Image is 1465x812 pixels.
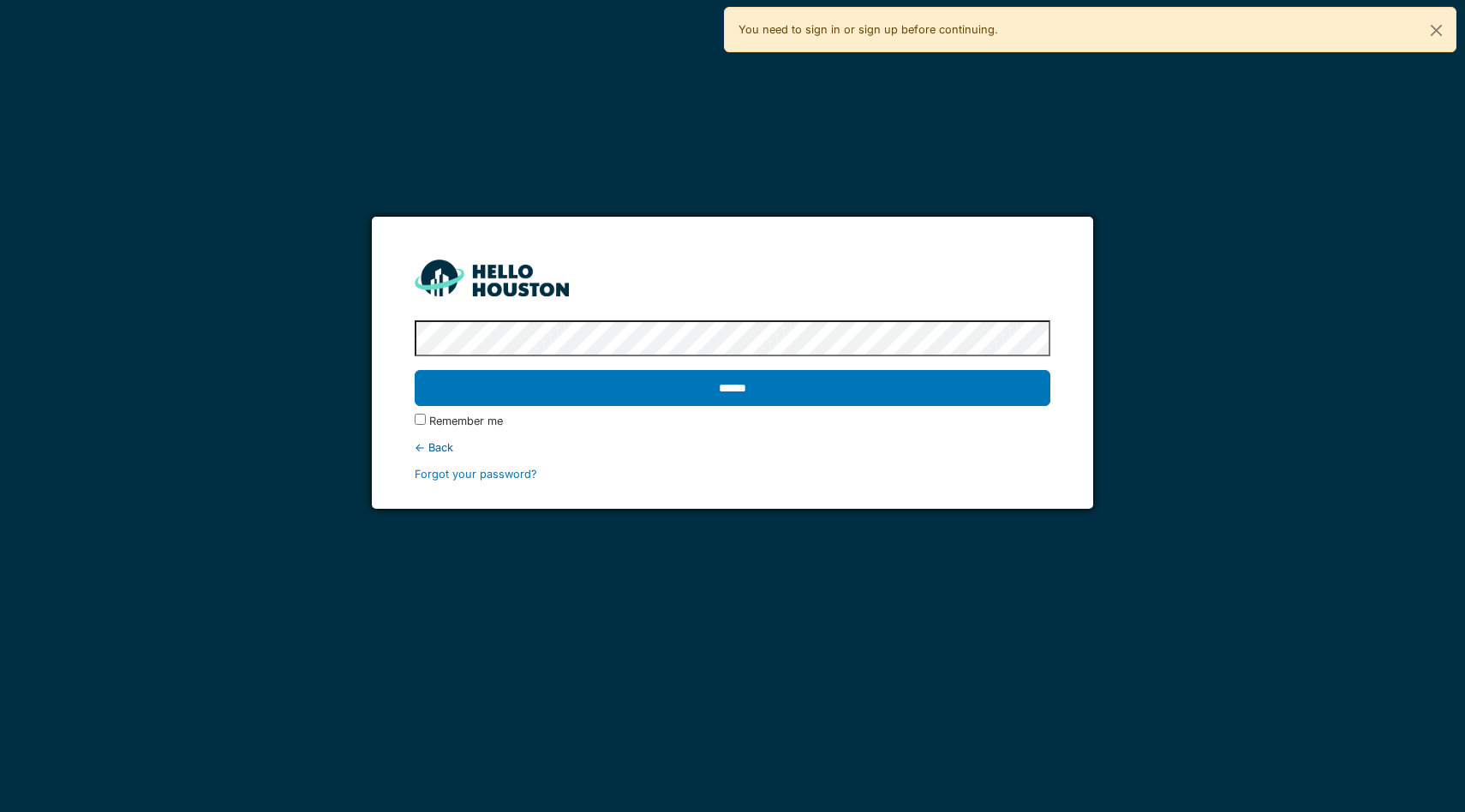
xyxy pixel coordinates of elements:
[415,260,569,296] img: HH_line-BYnF2_Hg.png
[1417,8,1456,53] button: Close
[415,439,1050,456] div: ← Back
[429,413,503,429] label: Remember me
[415,468,537,481] a: Forgot your password?
[724,7,1456,52] div: You need to sign in or sign up before continuing.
